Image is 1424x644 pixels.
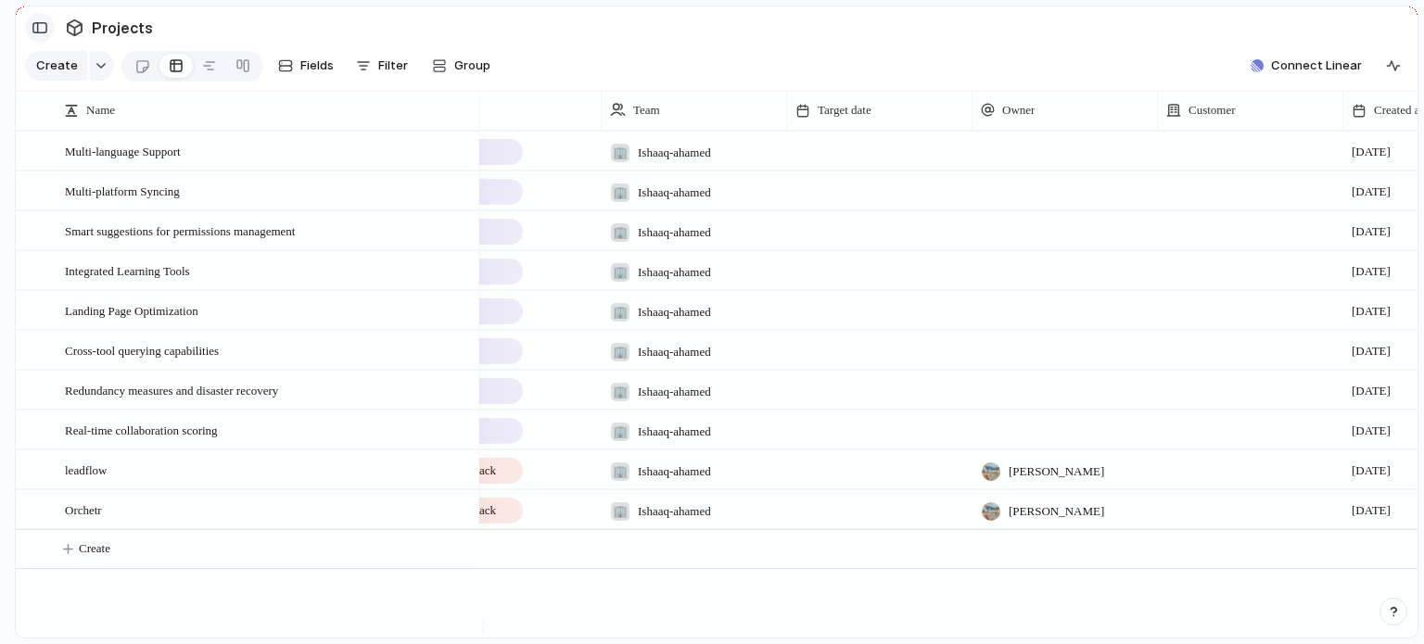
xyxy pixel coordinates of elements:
[1189,101,1236,120] span: Customer
[638,462,711,481] span: Ishaaq-ahamed
[1352,262,1391,281] span: [DATE]
[86,101,115,120] span: Name
[65,259,190,281] span: Integrated Learning Tools
[611,383,629,401] div: 🏢
[1352,183,1391,201] span: [DATE]
[638,263,711,282] span: Ishaaq-ahamed
[65,299,198,321] span: Landing Page Optimization
[1352,422,1391,440] span: [DATE]
[65,140,181,161] span: Multi-language Support
[1352,342,1391,360] span: [DATE]
[638,183,711,202] span: Ishaaq-ahamed
[611,462,629,481] div: 🏢
[65,379,278,400] span: Redundancy measures and disaster recovery
[300,57,334,75] span: Fields
[611,183,629,202] div: 🏢
[638,144,711,162] span: Ishaaq-ahamed
[79,539,110,558] span: Create
[611,502,629,521] div: 🏢
[611,343,629,361] div: 🏢
[36,57,78,75] span: Create
[611,303,629,322] div: 🏢
[65,459,107,480] span: leadflow
[65,220,295,241] span: Smart suggestions for permissions management
[1352,222,1391,241] span: [DATE]
[378,57,408,75] span: Filter
[454,57,490,75] span: Group
[818,101,871,120] span: Target date
[638,343,711,361] span: Ishaaq-ahamed
[423,51,500,81] button: Group
[1271,57,1362,75] span: Connect Linear
[1009,462,1104,481] span: [PERSON_NAME]
[638,383,711,401] span: Ishaaq-ahamed
[65,339,219,360] span: Cross-tool querying capabilities
[349,51,415,81] button: Filter
[1352,302,1391,321] span: [DATE]
[638,423,711,441] span: Ishaaq-ahamed
[1352,461,1391,480] span: [DATE]
[638,303,711,322] span: Ishaaq-ahamed
[633,101,660,120] span: Team
[1352,382,1391,400] span: [DATE]
[611,263,629,282] div: 🏢
[611,423,629,441] div: 🏢
[65,499,102,520] span: Orchetr
[611,144,629,162] div: 🏢
[611,223,629,242] div: 🏢
[1009,502,1104,521] span: [PERSON_NAME]
[1002,101,1035,120] span: Owner
[65,419,218,440] span: Real-time collaboration scoring
[1243,52,1369,80] button: Connect Linear
[25,51,87,81] button: Create
[88,11,157,44] span: Projects
[1352,143,1391,161] span: [DATE]
[638,223,711,242] span: Ishaaq-ahamed
[271,51,341,81] button: Fields
[638,502,711,521] span: Ishaaq-ahamed
[65,180,180,201] span: Multi-platform Syncing
[1374,101,1423,120] span: Created at
[1352,501,1391,520] span: [DATE]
